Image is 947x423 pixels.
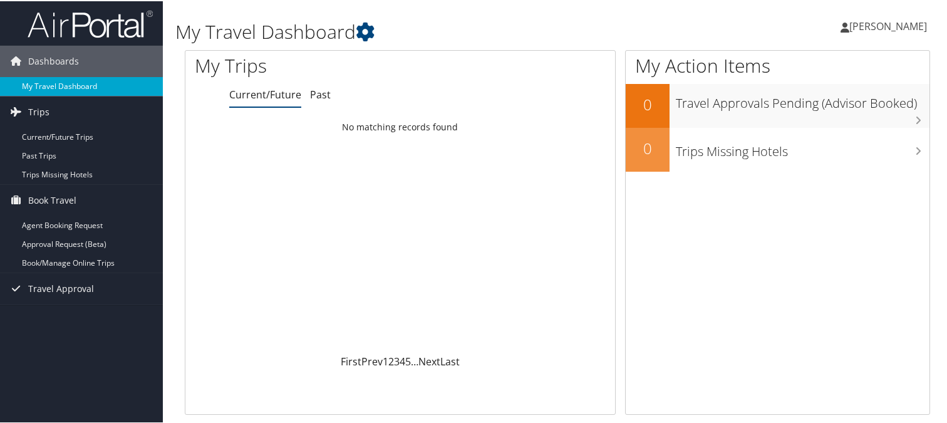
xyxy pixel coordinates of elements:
span: Travel Approval [28,272,94,303]
a: Next [418,353,440,367]
img: airportal-logo.png [28,8,153,38]
a: Last [440,353,460,367]
h1: My Action Items [626,51,929,78]
a: 5 [405,353,411,367]
a: Past [310,86,331,100]
span: … [411,353,418,367]
a: First [341,353,361,367]
h1: My Travel Dashboard [175,18,685,44]
a: 0Trips Missing Hotels [626,127,929,170]
h3: Travel Approvals Pending (Advisor Booked) [676,87,929,111]
td: No matching records found [185,115,615,137]
a: 4 [400,353,405,367]
h1: My Trips [195,51,427,78]
a: 3 [394,353,400,367]
a: [PERSON_NAME] [841,6,939,44]
span: Book Travel [28,184,76,215]
h3: Trips Missing Hotels [676,135,929,159]
a: 2 [388,353,394,367]
span: [PERSON_NAME] [849,18,927,32]
span: Trips [28,95,49,127]
span: Dashboards [28,44,79,76]
a: Prev [361,353,383,367]
h2: 0 [626,93,670,114]
a: Current/Future [229,86,301,100]
a: 0Travel Approvals Pending (Advisor Booked) [626,83,929,127]
h2: 0 [626,137,670,158]
a: 1 [383,353,388,367]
